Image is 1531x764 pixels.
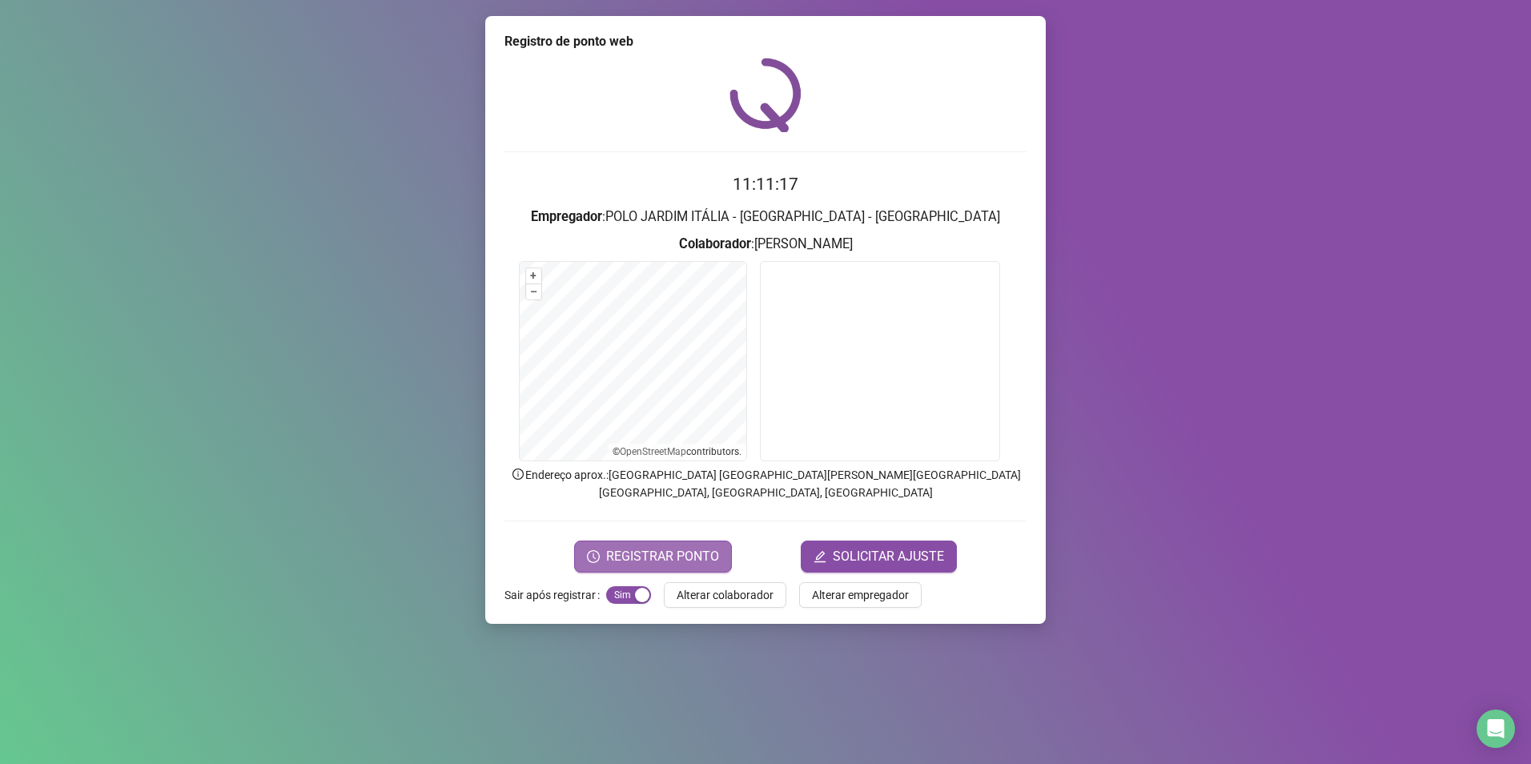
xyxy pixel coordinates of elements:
img: QRPoint [729,58,802,132]
button: – [526,284,541,300]
button: + [526,268,541,283]
strong: Colaborador [679,236,751,251]
span: Alterar empregador [812,586,909,604]
span: Alterar colaborador [677,586,774,604]
div: Registro de ponto web [504,32,1027,51]
span: clock-circle [587,550,600,563]
label: Sair após registrar [504,582,606,608]
h3: : POLO JARDIM ITÁLIA - [GEOGRAPHIC_DATA] - [GEOGRAPHIC_DATA] [504,207,1027,227]
button: editSOLICITAR AJUSTE [801,541,957,573]
p: Endereço aprox. : [GEOGRAPHIC_DATA] [GEOGRAPHIC_DATA][PERSON_NAME][GEOGRAPHIC_DATA][GEOGRAPHIC_DA... [504,466,1027,501]
div: Open Intercom Messenger [1477,710,1515,748]
span: edit [814,550,826,563]
a: OpenStreetMap [620,446,686,457]
span: SOLICITAR AJUSTE [833,547,944,566]
span: REGISTRAR PONTO [606,547,719,566]
button: Alterar colaborador [664,582,786,608]
button: REGISTRAR PONTO [574,541,732,573]
li: © contributors. [613,446,741,457]
button: Alterar empregador [799,582,922,608]
span: info-circle [511,467,525,481]
strong: Empregador [531,209,602,224]
time: 11:11:17 [733,175,798,194]
h3: : [PERSON_NAME] [504,234,1027,255]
